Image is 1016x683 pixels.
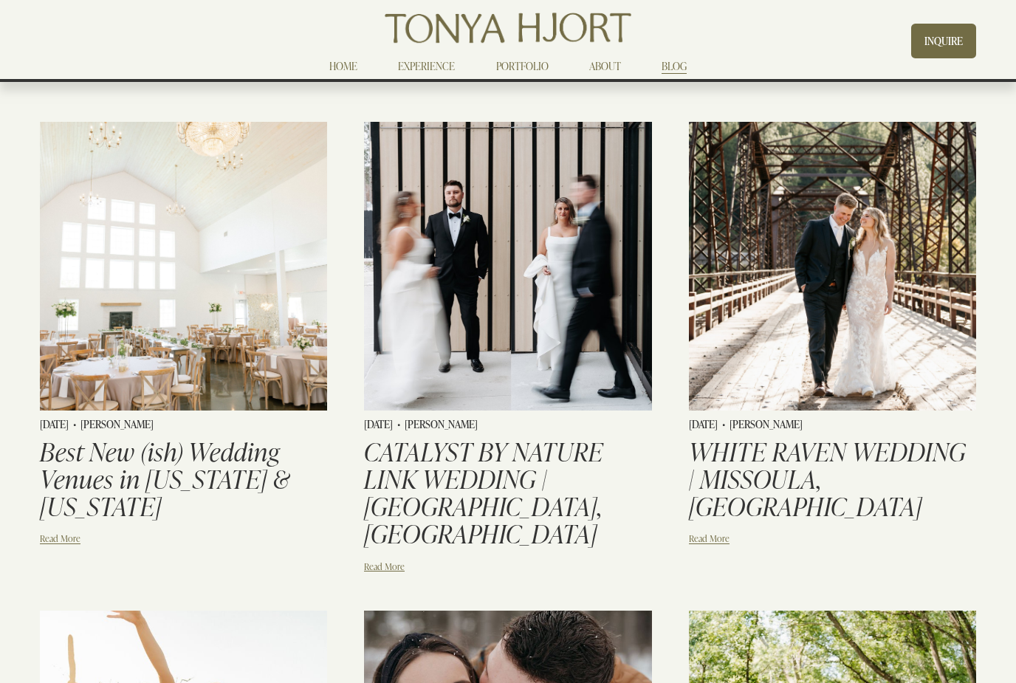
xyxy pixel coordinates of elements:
a: ABOUT [589,58,621,75]
span: [PERSON_NAME] [405,416,478,432]
a: PORTFOLIO [496,58,549,75]
a: Read More [689,526,730,546]
img: Best New (ish) Wedding Venues in Minnesota &amp; Wisconsin [38,120,329,411]
a: INQUIRE [911,24,976,58]
time: [DATE] [364,416,393,432]
img: Tonya Hjort [382,7,634,49]
img: WHITE RAVEN WEDDING | MISSOULA, MT [687,120,978,411]
a: CATALYST BY NATURE LINK WEDDING | [GEOGRAPHIC_DATA], [GEOGRAPHIC_DATA] [364,435,603,551]
span: [PERSON_NAME] [80,416,154,432]
time: [DATE] [40,416,69,432]
a: WHITE RAVEN WEDDING | MISSOULA, [GEOGRAPHIC_DATA] [689,435,966,523]
span: [PERSON_NAME] [730,416,803,432]
a: Read More [40,526,80,546]
a: HOME [329,58,357,75]
time: [DATE] [689,416,718,432]
a: Best New (ish) Wedding Venues in [US_STATE] & [US_STATE] [40,435,290,523]
a: EXPERIENCE [398,58,455,75]
img: CATALYST BY NATURE LINK WEDDING | NISSWA, MN [363,120,653,411]
a: BLOG [662,58,687,75]
a: Read More [364,554,405,574]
